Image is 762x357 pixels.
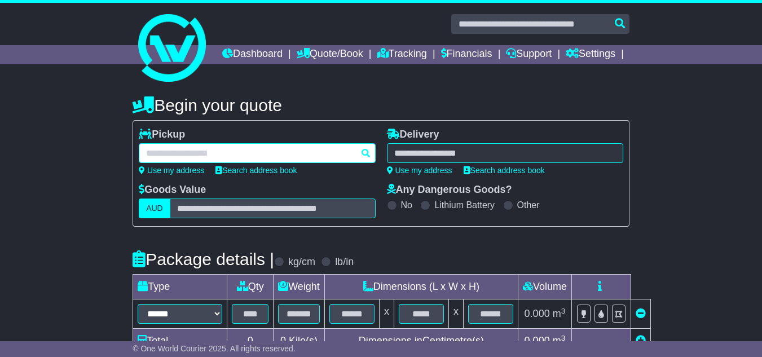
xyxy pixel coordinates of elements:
a: Use my address [387,166,452,175]
a: Tracking [377,45,427,64]
span: © One World Courier 2025. All rights reserved. [133,344,296,353]
a: Use my address [139,166,204,175]
a: Remove this item [636,308,646,319]
label: Goods Value [139,184,206,196]
a: Support [506,45,552,64]
span: m [553,308,566,319]
td: Type [133,275,227,299]
span: 0.000 [525,308,550,319]
h4: Begin your quote [133,96,629,114]
span: 0.000 [525,335,550,346]
sup: 3 [561,307,566,315]
label: Lithium Battery [434,200,495,210]
h4: Package details | [133,250,274,268]
td: Dimensions in Centimetre(s) [324,329,518,354]
td: Dimensions (L x W x H) [324,275,518,299]
span: 0 [280,335,286,346]
label: kg/cm [288,256,315,268]
label: No [401,200,412,210]
td: Volume [518,275,571,299]
label: Any Dangerous Goods? [387,184,512,196]
label: Delivery [387,129,439,141]
td: 0 [227,329,274,354]
td: Kilo(s) [274,329,325,354]
td: Weight [274,275,325,299]
typeahead: Please provide city [139,143,375,163]
a: Dashboard [222,45,283,64]
td: Qty [227,275,274,299]
a: Settings [566,45,615,64]
sup: 3 [561,334,566,342]
label: Pickup [139,129,185,141]
td: x [448,299,463,329]
label: Other [517,200,540,210]
a: Financials [441,45,492,64]
label: lb/in [335,256,354,268]
td: Total [133,329,227,354]
td: x [379,299,394,329]
a: Search address book [464,166,545,175]
label: AUD [139,199,170,218]
a: Add new item [636,335,646,346]
a: Quote/Book [297,45,363,64]
span: m [553,335,566,346]
a: Search address book [215,166,297,175]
